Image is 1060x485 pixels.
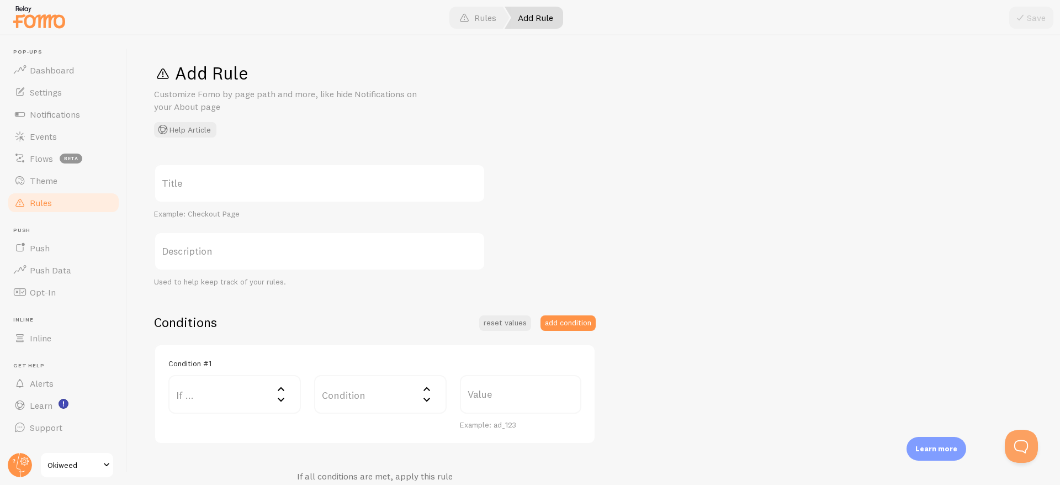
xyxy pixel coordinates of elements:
button: add condition [540,315,596,331]
label: Value [460,375,581,414]
span: Rules [30,197,52,208]
span: beta [60,154,82,164]
button: Help Article [154,122,216,138]
span: Inline [13,317,120,324]
span: Get Help [13,362,120,370]
iframe: Help Scout Beacon - Open [1005,430,1038,463]
span: Flows [30,153,53,164]
a: Learn [7,394,120,417]
h4: If all conditions are met, apply this rule [297,471,453,482]
div: Learn more [907,437,966,461]
svg: <p>Watch New Feature Tutorials!</p> [59,399,68,409]
span: Alerts [30,378,54,389]
a: Rules [7,192,120,214]
a: Support [7,417,120,439]
p: Customize Fomo by page path and more, like hide Notifications on your About page [154,88,419,113]
a: Push Data [7,259,120,281]
button: reset values [479,315,531,331]
span: Inline [30,333,51,344]
a: Okiweed [40,452,114,478]
label: Description [154,232,485,271]
a: Push [7,237,120,259]
label: Condition [314,375,447,414]
span: Theme [30,175,57,186]
a: Dashboard [7,59,120,81]
span: Push [30,242,50,254]
span: Support [30,422,62,433]
h1: Add Rule [154,62,1033,85]
span: Push Data [30,265,71,276]
span: Events [30,131,57,142]
img: fomo-relay-logo-orange.svg [12,3,67,31]
a: Flows beta [7,147,120,170]
a: Alerts [7,372,120,394]
a: Inline [7,327,120,349]
span: Opt-In [30,287,56,298]
span: Okiweed [47,458,100,472]
p: Learn more [915,444,957,454]
div: Example: ad_123 [460,420,581,430]
span: Push [13,227,120,234]
a: Theme [7,170,120,192]
div: Used to help keep track of your rules. [154,277,485,287]
h5: Condition #1 [168,359,211,368]
a: Settings [7,81,120,103]
span: Settings [30,87,62,98]
a: Events [7,125,120,147]
span: Dashboard [30,65,74,76]
span: Pop-ups [13,49,120,56]
a: Notifications [7,103,120,125]
a: Opt-In [7,281,120,303]
span: Learn [30,400,52,411]
div: Example: Checkout Page [154,209,485,219]
span: Notifications [30,109,80,120]
label: Title [154,164,485,203]
label: If ... [168,375,301,414]
h2: Conditions [154,314,217,331]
